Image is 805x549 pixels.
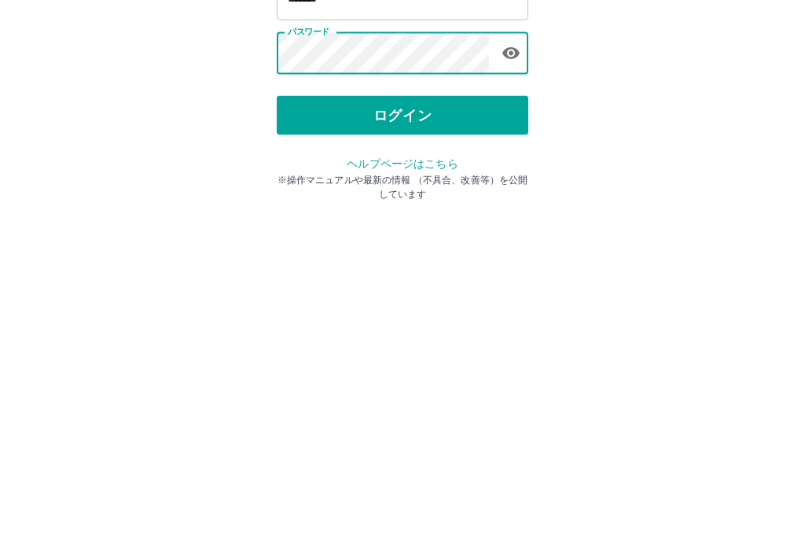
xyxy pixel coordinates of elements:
p: ※操作マニュアルや最新の情報 （不具合、改善等）を公開しています [277,349,528,378]
h2: ログイン [351,99,454,129]
label: パスワード [288,202,329,214]
label: 社員番号 [288,147,321,159]
button: ログイン [277,272,528,311]
a: ヘルプページはこちら [347,333,458,346]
